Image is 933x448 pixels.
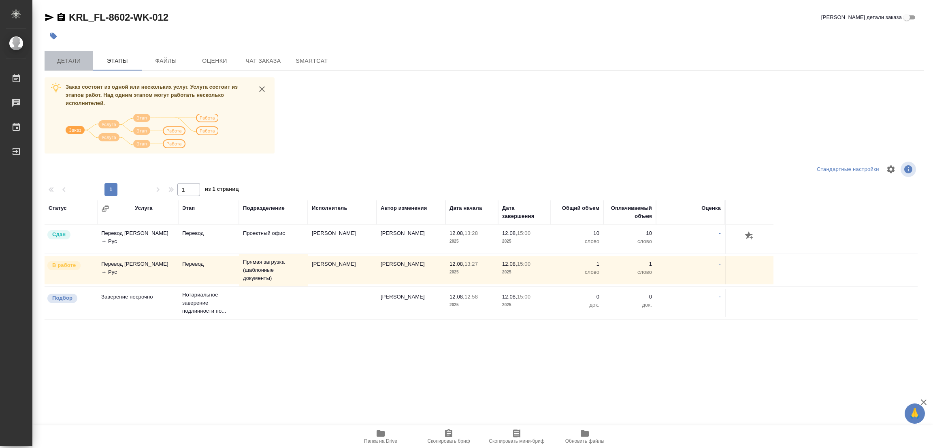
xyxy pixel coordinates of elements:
[195,56,234,66] span: Оценки
[449,261,464,267] p: 12.08,
[517,230,530,236] p: 15:00
[719,230,721,236] a: -
[551,425,619,448] button: Обновить файлы
[45,27,62,45] button: Добавить тэг
[56,13,66,22] button: Скопировать ссылку
[464,294,478,300] p: 12:58
[607,229,652,237] p: 10
[182,291,235,315] p: Нотариальное заверение подлинности по...
[449,268,494,276] p: 2025
[147,56,185,66] span: Файлы
[502,230,517,236] p: 12.08,
[244,56,283,66] span: Чат заказа
[256,83,268,95] button: close
[377,225,445,254] td: [PERSON_NAME]
[52,230,66,239] p: Сдан
[52,261,76,269] p: В работе
[607,237,652,245] p: слово
[905,403,925,424] button: 🙏
[312,204,347,212] div: Исполнитель
[98,56,137,66] span: Этапы
[347,425,415,448] button: Папка на Drive
[483,425,551,448] button: Скопировать мини-бриф
[555,301,599,309] p: док.
[821,13,902,21] span: [PERSON_NAME] детали заказа
[555,293,599,301] p: 0
[239,254,308,286] td: Прямая загрузка (шаблонные документы)
[607,301,652,309] p: док.
[66,84,238,106] span: Заказ состоит из одной или нескольких услуг. Услуга состоит из этапов работ. Над одним этапом мог...
[97,289,178,317] td: Заверение несрочно
[719,261,721,267] a: -
[464,230,478,236] p: 13:28
[239,225,308,254] td: Проектный офис
[97,256,178,284] td: Перевод [PERSON_NAME] → Рус
[427,438,470,444] span: Скопировать бриф
[49,204,67,212] div: Статус
[308,256,377,284] td: [PERSON_NAME]
[449,204,482,212] div: Дата начала
[449,294,464,300] p: 12.08,
[701,204,721,212] div: Оценка
[449,237,494,245] p: 2025
[901,162,918,177] span: Посмотреть информацию
[517,261,530,267] p: 15:00
[743,229,756,243] button: Добавить оценку
[449,301,494,309] p: 2025
[607,204,652,220] div: Оплачиваемый объем
[555,229,599,237] p: 10
[565,438,605,444] span: Обновить файлы
[135,204,152,212] div: Услуга
[449,230,464,236] p: 12.08,
[381,204,427,212] div: Автор изменения
[101,205,109,213] button: Сгруппировать
[555,268,599,276] p: слово
[489,438,544,444] span: Скопировать мини-бриф
[502,301,547,309] p: 2025
[45,13,54,22] button: Скопировать ссылку для ЯМессенджера
[308,225,377,254] td: [PERSON_NAME]
[607,260,652,268] p: 1
[364,438,397,444] span: Папка на Drive
[502,204,547,220] div: Дата завершения
[182,204,195,212] div: Этап
[881,160,901,179] span: Настроить таблицу
[243,204,285,212] div: Подразделение
[205,184,239,196] span: из 1 страниц
[182,260,235,268] p: Перевод
[815,163,881,176] div: split button
[464,261,478,267] p: 13:27
[719,294,721,300] a: -
[182,229,235,237] p: Перевод
[502,294,517,300] p: 12.08,
[562,204,599,212] div: Общий объем
[69,12,168,23] a: KRL_FL-8602-WK-012
[555,237,599,245] p: слово
[292,56,331,66] span: SmartCat
[502,268,547,276] p: 2025
[517,294,530,300] p: 15:00
[97,225,178,254] td: Перевод [PERSON_NAME] → Рус
[502,261,517,267] p: 12.08,
[908,405,922,422] span: 🙏
[607,268,652,276] p: слово
[415,425,483,448] button: Скопировать бриф
[377,289,445,317] td: [PERSON_NAME]
[607,293,652,301] p: 0
[377,256,445,284] td: [PERSON_NAME]
[502,237,547,245] p: 2025
[52,294,72,302] p: Подбор
[49,56,88,66] span: Детали
[555,260,599,268] p: 1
